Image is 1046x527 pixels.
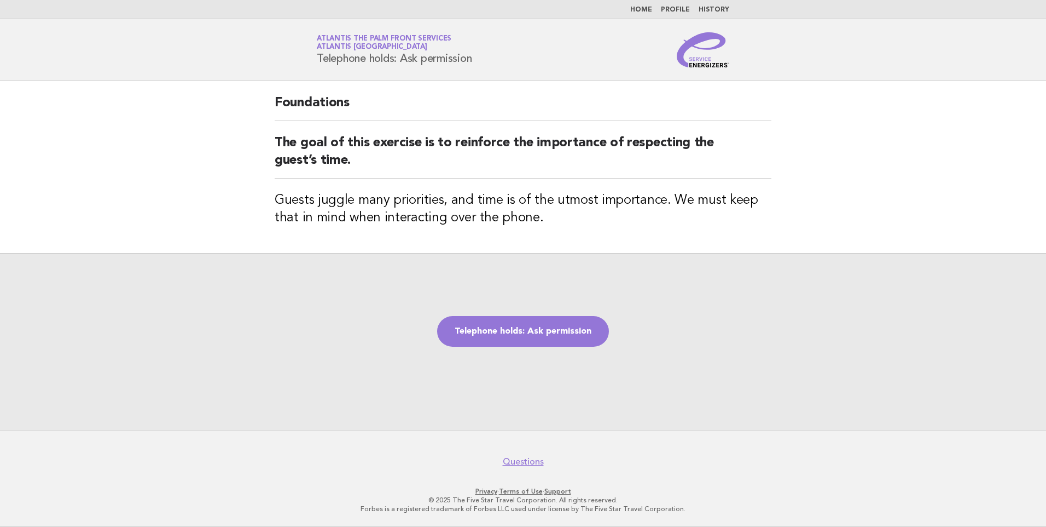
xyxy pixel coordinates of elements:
[503,456,544,467] a: Questions
[661,7,690,13] a: Profile
[317,44,427,51] span: Atlantis [GEOGRAPHIC_DATA]
[475,488,497,495] a: Privacy
[699,7,729,13] a: History
[544,488,571,495] a: Support
[317,36,472,64] h1: Telephone holds: Ask permission
[275,192,771,227] h3: Guests juggle many priorities, and time is of the utmost importance. We must keep that in mind wh...
[275,134,771,179] h2: The goal of this exercise is to reinforce the importance of respecting the guest’s time.
[188,505,858,513] p: Forbes is a registered trademark of Forbes LLC used under license by The Five Star Travel Corpora...
[630,7,652,13] a: Home
[275,94,771,121] h2: Foundations
[677,32,729,67] img: Service Energizers
[437,316,609,347] a: Telephone holds: Ask permission
[499,488,543,495] a: Terms of Use
[188,487,858,496] p: · ·
[188,496,858,505] p: © 2025 The Five Star Travel Corporation. All rights reserved.
[317,35,451,50] a: Atlantis The Palm Front ServicesAtlantis [GEOGRAPHIC_DATA]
